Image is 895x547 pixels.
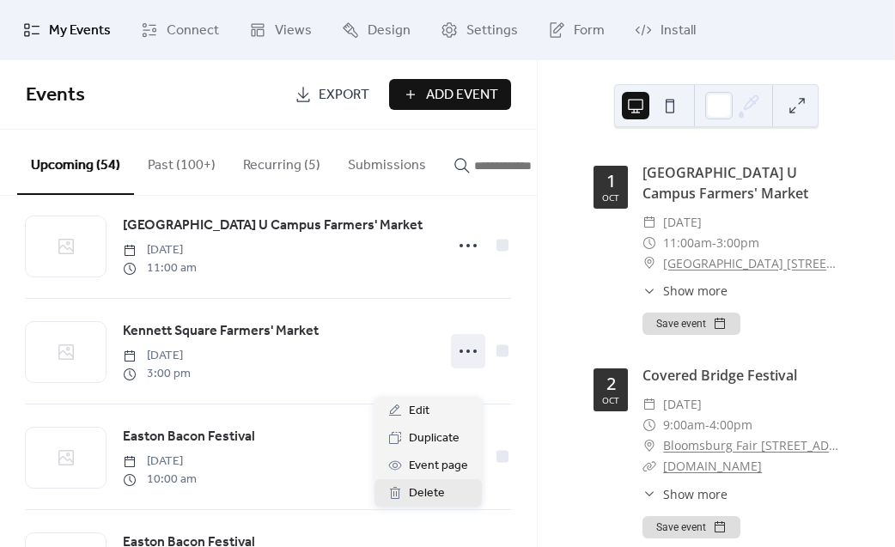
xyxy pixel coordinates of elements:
span: Views [275,21,312,41]
span: Design [368,21,411,41]
a: Views [236,7,325,53]
span: 10:00 am [123,471,197,489]
span: Install [661,21,696,41]
span: 3:00 pm [123,365,191,383]
div: ​ [642,435,656,456]
a: Bloomsburg Fair [STREET_ADDRESS] [663,435,839,456]
div: Oct [602,193,619,202]
span: 11:00 am [123,259,197,277]
span: 9:00am [663,415,705,435]
span: Settings [466,21,518,41]
button: Past (100+) [134,130,229,193]
span: 3:00pm [716,233,759,253]
div: 2 [606,375,616,392]
button: Submissions [334,130,440,193]
span: Events [26,76,85,114]
span: Duplicate [409,428,460,449]
span: Show more [663,485,728,503]
span: My Events [49,21,111,41]
span: [DATE] [123,347,191,365]
span: [DATE] [123,241,197,259]
span: Form [574,21,605,41]
div: ​ [642,415,656,435]
span: - [712,233,716,253]
button: ​Show more [642,282,728,300]
span: Kennett Square Farmers' Market [123,321,319,342]
a: Settings [428,7,531,53]
a: My Events [10,7,124,53]
span: [GEOGRAPHIC_DATA] U Campus Farmers' Market [123,216,423,236]
span: Export [319,85,369,106]
button: Upcoming (54) [17,130,134,195]
span: Easton Bacon Festival [123,427,255,447]
a: Easton Bacon Festival [123,426,255,448]
span: [DATE] [663,394,702,415]
a: Kennett Square Farmers' Market [123,320,319,343]
div: Oct [602,396,619,404]
button: Save event [642,313,740,335]
span: 4:00pm [709,415,752,435]
span: - [705,415,709,435]
span: [DATE] [123,453,197,471]
span: 11:00am [663,233,712,253]
div: ​ [642,253,656,274]
a: Export [282,79,382,110]
button: ​Show more [642,485,728,503]
a: Form [535,7,618,53]
div: [GEOGRAPHIC_DATA] U Campus Farmers' Market [642,162,839,204]
span: Delete [409,483,445,504]
a: Covered Bridge Festival [642,366,797,385]
div: ​ [642,394,656,415]
span: Add Event [426,85,498,106]
button: Save event [642,516,740,538]
span: [DATE] [663,212,702,233]
div: ​ [642,282,656,300]
div: ​ [642,485,656,503]
a: [GEOGRAPHIC_DATA] U Campus Farmers' Market [123,215,423,237]
span: Event page [409,456,468,477]
a: Design [329,7,423,53]
a: Connect [128,7,232,53]
span: Edit [409,401,429,422]
div: ​ [642,233,656,253]
div: 1 [606,173,616,190]
button: Recurring (5) [229,130,334,193]
div: ​ [642,456,656,477]
a: [DOMAIN_NAME] [663,458,762,474]
a: [GEOGRAPHIC_DATA] [STREET_ADDRESS][US_STATE] [663,253,839,274]
span: Show more [663,282,728,300]
button: Add Event [389,79,511,110]
a: Install [622,7,709,53]
span: Connect [167,21,219,41]
div: ​ [642,212,656,233]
